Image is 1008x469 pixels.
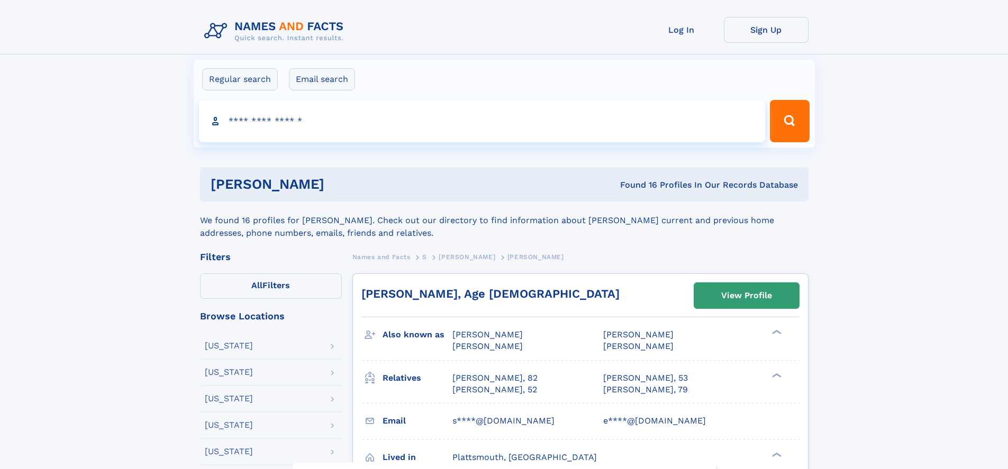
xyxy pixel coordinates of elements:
[200,273,342,299] label: Filters
[603,341,674,351] span: [PERSON_NAME]
[205,394,253,403] div: [US_STATE]
[422,253,427,261] span: S
[603,384,688,396] a: [PERSON_NAME], 79
[200,311,342,321] div: Browse Locations
[205,368,253,376] div: [US_STATE]
[289,68,355,90] label: Email search
[383,369,452,387] h3: Relatives
[769,329,782,336] div: ❯
[383,448,452,466] h3: Lived in
[472,179,798,191] div: Found 16 Profiles In Our Records Database
[452,452,597,462] span: Plattsmouth, [GEOGRAPHIC_DATA]
[603,372,688,384] a: [PERSON_NAME], 53
[200,201,809,240] div: We found 16 profiles for [PERSON_NAME]. Check out our directory to find information about [PERSON...
[202,68,278,90] label: Regular search
[200,252,342,262] div: Filters
[439,253,495,261] span: [PERSON_NAME]
[422,250,427,263] a: S
[383,326,452,344] h3: Also known as
[199,100,766,142] input: search input
[639,17,724,43] a: Log In
[769,451,782,458] div: ❯
[770,100,809,142] button: Search Button
[721,283,772,308] div: View Profile
[383,412,452,430] h3: Email
[507,253,564,261] span: [PERSON_NAME]
[724,17,809,43] a: Sign Up
[452,384,537,396] a: [PERSON_NAME], 52
[205,447,253,456] div: [US_STATE]
[769,372,782,379] div: ❯
[352,250,411,263] a: Names and Facts
[694,283,799,308] a: View Profile
[452,329,523,339] span: [PERSON_NAME]
[361,287,620,300] a: [PERSON_NAME], Age [DEMOGRAPHIC_DATA]
[200,17,352,45] img: Logo Names and Facts
[452,372,538,384] a: [PERSON_NAME], 82
[251,280,262,290] span: All
[439,250,495,263] a: [PERSON_NAME]
[452,341,523,351] span: [PERSON_NAME]
[603,329,674,339] span: [PERSON_NAME]
[205,342,253,350] div: [US_STATE]
[211,178,473,191] h1: [PERSON_NAME]
[205,421,253,429] div: [US_STATE]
